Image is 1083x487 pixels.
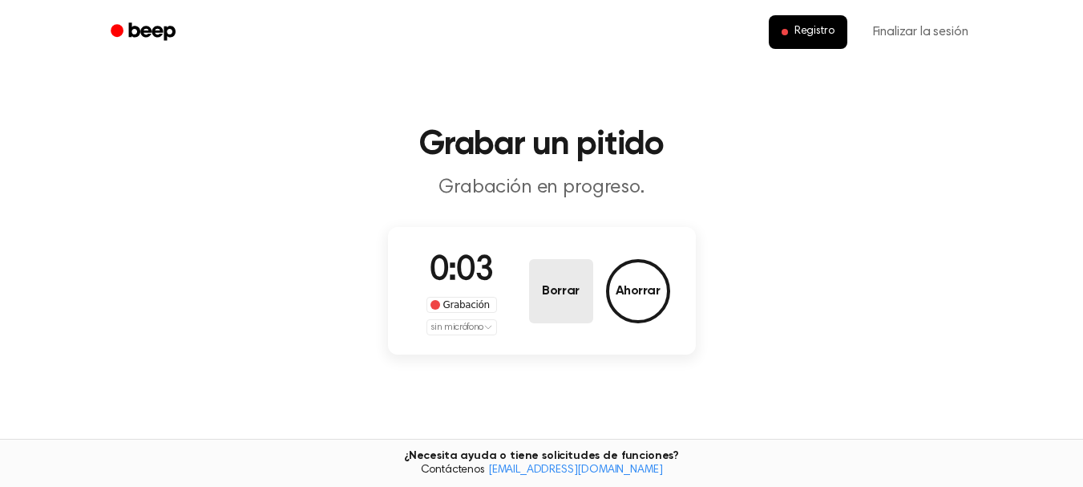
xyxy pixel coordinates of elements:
[430,323,483,332] font: sin micrófono
[529,259,593,323] button: Eliminar grabación de audio
[426,319,497,335] button: sin micrófono
[616,285,661,298] font: Ahorrar
[606,259,670,323] button: Guardar grabación de audio
[443,299,490,310] font: Grabación
[873,26,968,39] font: Finalizar la sesión
[794,26,834,37] font: Registro
[99,17,190,48] a: Bip
[542,285,579,298] font: Borrar
[421,465,485,476] font: Contáctenos
[488,465,663,476] a: [EMAIL_ADDRESS][DOMAIN_NAME]
[857,13,984,51] a: Finalizar la sesión
[769,15,847,49] button: Registro
[430,254,494,288] font: 0:03
[438,178,644,197] font: Grabación en progreso.
[419,128,664,162] font: Grabar un pitido
[404,450,679,461] font: ¿Necesita ayuda o tiene solicitudes de funciones?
